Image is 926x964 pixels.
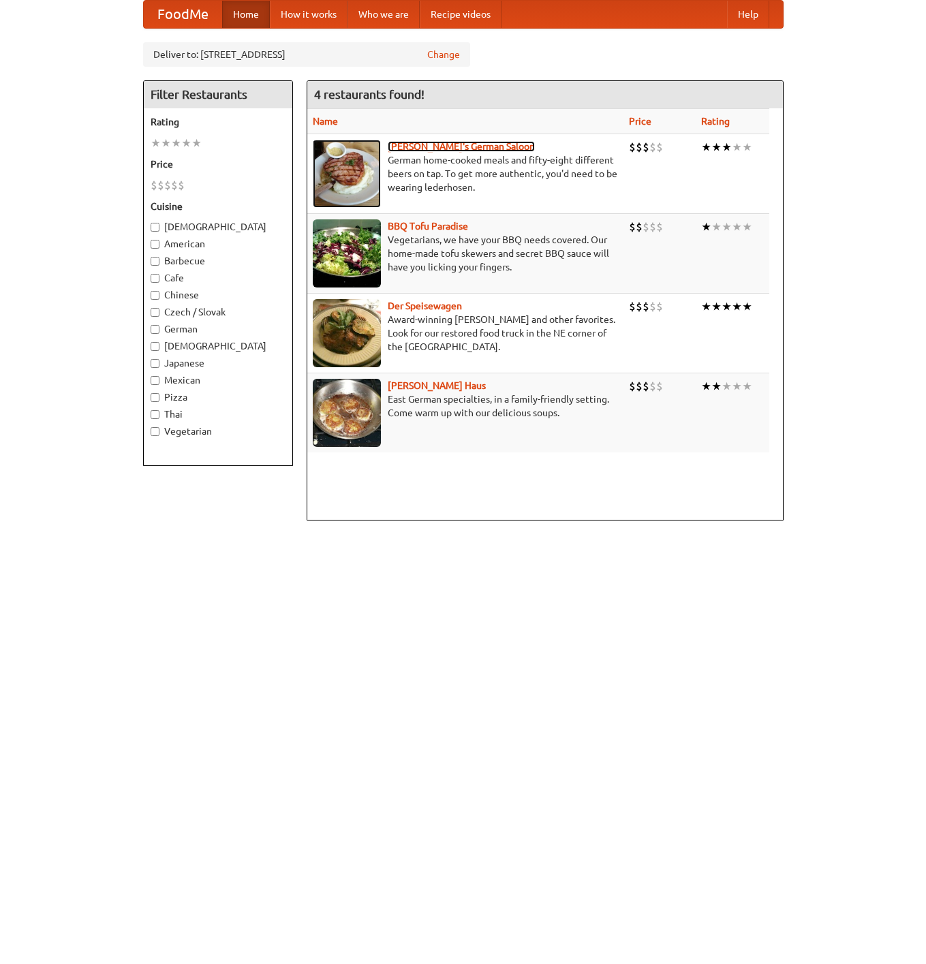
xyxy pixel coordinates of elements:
li: ★ [732,379,742,394]
li: ★ [732,140,742,155]
li: $ [171,178,178,193]
a: Who we are [348,1,420,28]
p: Award-winning [PERSON_NAME] and other favorites. Look for our restored food truck in the NE corne... [313,313,618,354]
a: Name [313,116,338,127]
label: German [151,322,285,336]
li: ★ [701,379,711,394]
label: Czech / Slovak [151,305,285,319]
li: $ [656,379,663,394]
li: $ [643,299,649,314]
input: Czech / Slovak [151,308,159,317]
li: ★ [711,140,722,155]
a: FoodMe [144,1,222,28]
a: Price [629,116,651,127]
li: ★ [742,379,752,394]
li: ★ [742,219,752,234]
h5: Cuisine [151,200,285,213]
p: East German specialties, in a family-friendly setting. Come warm up with our delicious soups. [313,392,618,420]
input: [DEMOGRAPHIC_DATA] [151,342,159,351]
li: $ [178,178,185,193]
a: [PERSON_NAME]'s German Saloon [388,141,535,152]
li: ★ [722,140,732,155]
p: German home-cooked meals and fifty-eight different beers on tap. To get more authentic, you'd nee... [313,153,618,194]
div: Deliver to: [STREET_ADDRESS] [143,42,470,67]
li: $ [649,299,656,314]
input: Cafe [151,274,159,283]
li: ★ [151,136,161,151]
h4: Filter Restaurants [144,81,292,108]
li: ★ [191,136,202,151]
li: ★ [732,299,742,314]
li: $ [164,178,171,193]
li: $ [649,379,656,394]
li: $ [629,219,636,234]
label: American [151,237,285,251]
a: Recipe videos [420,1,501,28]
li: ★ [171,136,181,151]
label: Chinese [151,288,285,302]
li: ★ [701,299,711,314]
li: $ [649,140,656,155]
input: Japanese [151,359,159,368]
li: ★ [161,136,171,151]
li: ★ [722,219,732,234]
input: American [151,240,159,249]
input: Barbecue [151,257,159,266]
label: Pizza [151,390,285,404]
label: Thai [151,407,285,421]
li: ★ [722,299,732,314]
li: ★ [742,299,752,314]
li: $ [636,219,643,234]
a: Help [727,1,769,28]
li: $ [643,140,649,155]
li: $ [636,140,643,155]
li: ★ [742,140,752,155]
label: Cafe [151,271,285,285]
li: ★ [722,379,732,394]
label: [DEMOGRAPHIC_DATA] [151,220,285,234]
li: ★ [701,219,711,234]
li: $ [157,178,164,193]
li: ★ [701,140,711,155]
label: Vegetarian [151,424,285,438]
input: Thai [151,410,159,419]
li: $ [643,379,649,394]
li: ★ [711,219,722,234]
label: [DEMOGRAPHIC_DATA] [151,339,285,353]
li: $ [151,178,157,193]
label: Mexican [151,373,285,387]
li: $ [629,140,636,155]
ng-pluralize: 4 restaurants found! [314,88,425,101]
label: Japanese [151,356,285,370]
a: BBQ Tofu Paradise [388,221,468,232]
li: $ [629,379,636,394]
p: Vegetarians, we have your BBQ needs covered. Our home-made tofu skewers and secret BBQ sauce will... [313,233,618,274]
b: [PERSON_NAME] Haus [388,380,486,391]
input: Chinese [151,291,159,300]
input: German [151,325,159,334]
img: speisewagen.jpg [313,299,381,367]
input: [DEMOGRAPHIC_DATA] [151,223,159,232]
label: Barbecue [151,254,285,268]
a: Rating [701,116,730,127]
a: Der Speisewagen [388,300,462,311]
li: $ [636,299,643,314]
li: ★ [732,219,742,234]
img: tofuparadise.jpg [313,219,381,287]
img: kohlhaus.jpg [313,379,381,447]
li: ★ [181,136,191,151]
a: How it works [270,1,348,28]
input: Pizza [151,393,159,402]
li: ★ [711,379,722,394]
li: $ [649,219,656,234]
a: Home [222,1,270,28]
li: $ [656,140,663,155]
li: $ [643,219,649,234]
h5: Price [151,157,285,171]
h5: Rating [151,115,285,129]
img: esthers.jpg [313,140,381,208]
a: Change [427,48,460,61]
